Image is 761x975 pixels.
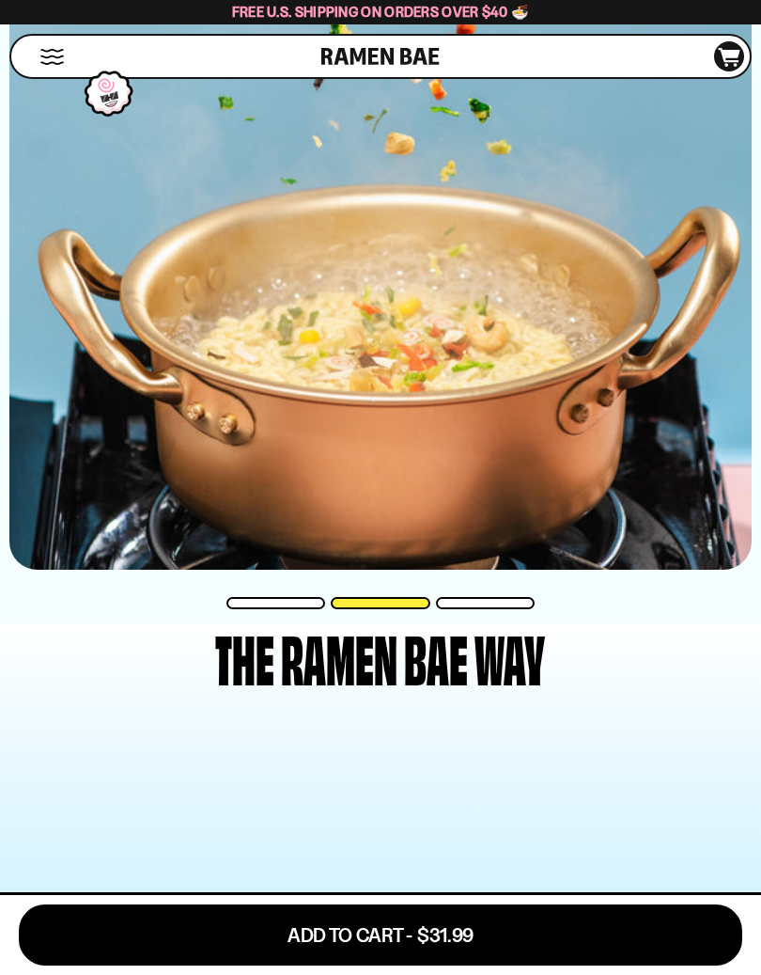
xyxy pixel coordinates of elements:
[436,597,535,609] li: Page dot 3
[39,49,65,65] button: Mobile Menu Trigger
[331,597,429,609] li: Page dot 2
[232,3,530,21] span: Free U.S. Shipping on Orders over $40 🍜
[19,904,742,966] button: Add To Cart - $31.99
[226,597,325,609] li: Page dot 1
[281,623,397,692] div: RAMEN
[474,623,545,692] div: WAY
[404,623,468,692] div: BAE
[215,623,274,692] div: THE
